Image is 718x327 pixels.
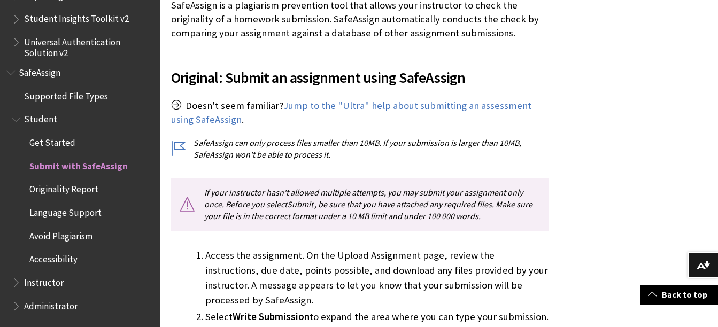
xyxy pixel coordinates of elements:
li: Select to expand the area where you can type your submission. [205,309,549,324]
span: Student Insights Toolkit v2 [24,10,129,25]
span: Get Started [29,134,75,148]
span: SafeAssign [19,64,60,78]
a: Jump to the "Ultra" help about submitting an assessment using SafeAssign [171,99,531,126]
span: Write Submission [233,310,310,323]
span: Supported File Types [24,87,108,102]
a: Back to top [640,285,718,305]
p: SafeAssign can only process files smaller than 10MB. If your submission is larger than 10MB, Safe... [171,137,549,161]
p: If your instructor hasn't allowed multiple attempts, you may submit your assignment only once. Be... [171,178,549,231]
span: Instructor [24,274,64,288]
span: Universal Authentication Solution v2 [24,33,153,58]
span: Submit [287,199,313,209]
span: Student [24,111,57,125]
span: Avoid Plagiarism [29,227,92,242]
span: Original: Submit an assignment using SafeAssign [171,66,549,89]
nav: Book outline for Blackboard SafeAssign [6,64,154,315]
p: Doesn't seem familiar? . [171,99,549,127]
span: Accessibility [29,251,78,265]
span: Language Support [29,204,102,218]
span: Submit with SafeAssign [29,157,128,172]
li: Access the assignment. On the Upload Assignment page, review the instructions, due date, points p... [205,248,549,308]
span: Originality Report [29,181,98,195]
span: Administrator [24,297,78,312]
